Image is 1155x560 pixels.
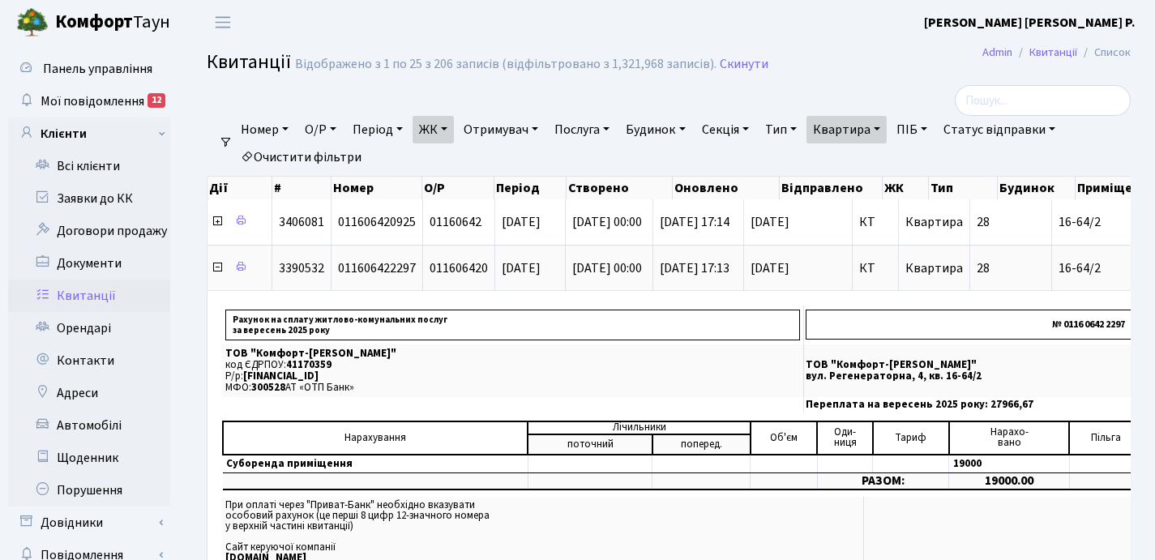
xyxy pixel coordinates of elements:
[225,383,800,393] p: МФО: АТ «ОТП Банк»
[8,150,170,182] a: Всі клієнти
[780,177,883,199] th: Відправлено
[1069,421,1141,455] td: Пільга
[207,48,291,76] span: Квитанції
[955,85,1131,116] input: Пошук...
[751,421,817,455] td: Об'єм
[817,472,948,489] td: РАЗОМ:
[55,9,170,36] span: Таун
[759,116,803,143] a: Тип
[949,472,1070,489] td: 19000.00
[225,310,800,340] p: Рахунок на сплату житлово-комунальних послуг за вересень 2025 року
[272,177,332,199] th: #
[660,259,729,277] span: [DATE] 17:13
[8,409,170,442] a: Автомобілі
[502,259,541,277] span: [DATE]
[660,213,729,231] span: [DATE] 17:14
[55,9,133,35] b: Комфорт
[207,177,272,199] th: Дії
[1029,44,1077,61] a: Квитанції
[279,259,324,277] span: 3390532
[937,116,1062,143] a: Статус відправки
[225,348,800,359] p: ТОВ "Комфорт-[PERSON_NAME]"
[203,9,243,36] button: Переключити навігацію
[528,421,751,434] td: Лічильники
[457,116,545,143] a: Отримувач
[430,213,481,231] span: 01160642
[295,57,717,72] div: Відображено з 1 по 25 з 206 записів (відфільтровано з 1,321,968 записів).
[528,434,652,455] td: поточний
[572,259,642,277] span: [DATE] 00:00
[949,421,1070,455] td: Нарахо- вано
[234,143,368,171] a: Очистити фільтри
[332,177,422,199] th: Номер
[286,357,332,372] span: 41170359
[890,116,934,143] a: ПІБ
[41,92,144,110] span: Мої повідомлення
[8,85,170,118] a: Мої повідомлення12
[619,116,691,143] a: Будинок
[905,259,963,277] span: Квартира
[8,377,170,409] a: Адреси
[8,344,170,377] a: Контакти
[695,116,755,143] a: Секція
[8,215,170,247] a: Договори продажу
[8,247,170,280] a: Документи
[977,213,990,231] span: 28
[924,13,1136,32] a: [PERSON_NAME] [PERSON_NAME] Р.
[1059,262,1150,275] span: 16-64/2
[43,60,152,78] span: Панель управління
[567,177,674,199] th: Створено
[572,213,642,231] span: [DATE] 00:00
[924,14,1136,32] b: [PERSON_NAME] [PERSON_NAME] Р.
[1077,44,1131,62] li: Список
[1059,216,1150,229] span: 16-64/2
[949,455,1070,473] td: 19000
[338,213,416,231] span: 011606420925
[958,36,1155,70] nav: breadcrumb
[548,116,616,143] a: Послуга
[223,455,528,473] td: Суборенда приміщення
[998,177,1076,199] th: Будинок
[977,259,990,277] span: 28
[8,182,170,215] a: Заявки до КК
[982,44,1012,61] a: Admin
[929,177,997,199] th: Тип
[413,116,454,143] a: ЖК
[751,216,845,229] span: [DATE]
[430,259,488,277] span: 011606420
[859,262,892,275] span: КТ
[859,216,892,229] span: КТ
[251,380,285,395] span: 300528
[652,434,751,455] td: поперед.
[16,6,49,39] img: logo.png
[806,116,887,143] a: Квартира
[494,177,567,199] th: Період
[673,177,780,199] th: Оновлено
[8,312,170,344] a: Орендарі
[817,421,873,455] td: Оди- ниця
[502,213,541,231] span: [DATE]
[346,116,409,143] a: Період
[225,371,800,382] p: Р/р:
[279,213,324,231] span: 3406081
[234,116,295,143] a: Номер
[225,360,800,370] p: код ЄДРПОУ:
[148,93,165,108] div: 12
[8,280,170,312] a: Квитанції
[8,442,170,474] a: Щоденник
[338,259,416,277] span: 011606422297
[223,421,528,455] td: Нарахування
[8,53,170,85] a: Панель управління
[8,474,170,507] a: Порушення
[883,177,929,199] th: ЖК
[905,213,963,231] span: Квартира
[751,262,845,275] span: [DATE]
[8,507,170,539] a: Довідники
[422,177,494,199] th: О/Р
[243,369,319,383] span: [FINANCIAL_ID]
[873,421,949,455] td: Тариф
[8,118,170,150] a: Клієнти
[720,57,768,72] a: Скинути
[298,116,343,143] a: О/Р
